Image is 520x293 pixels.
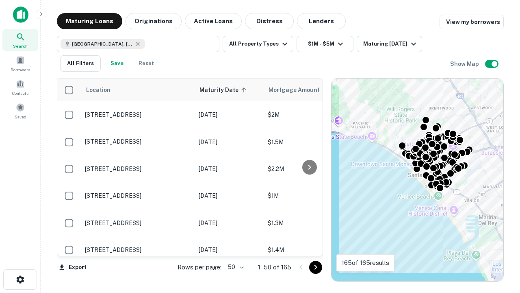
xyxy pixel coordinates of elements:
span: Saved [15,114,26,120]
p: [STREET_ADDRESS] [85,219,191,227]
span: Location [86,85,110,95]
a: View my borrowers [440,15,504,29]
button: Go to next page [309,261,322,274]
th: Maturity Date [195,79,264,101]
button: Save your search to get updates of matches that match your search criteria. [104,55,130,72]
span: Mortgage Amount [269,85,330,95]
button: Maturing Loans [57,13,122,29]
p: [DATE] [199,245,260,254]
p: [DATE] [199,138,260,146]
p: [DATE] [199,110,260,119]
p: 1–50 of 165 [258,262,291,272]
div: 0 0 [331,79,503,281]
p: [STREET_ADDRESS] [85,246,191,254]
p: $2M [268,110,349,119]
p: Rows per page: [178,262,221,272]
p: $1.3M [268,219,349,227]
th: Location [81,79,195,101]
button: Reset [133,55,159,72]
a: Contacts [2,76,38,98]
button: $1M - $5M [297,36,353,52]
span: Contacts [12,90,28,96]
p: [STREET_ADDRESS] [85,165,191,173]
p: [STREET_ADDRESS] [85,192,191,199]
span: [GEOGRAPHIC_DATA], [GEOGRAPHIC_DATA], [GEOGRAPHIC_DATA] [72,40,133,48]
button: [GEOGRAPHIC_DATA], [GEOGRAPHIC_DATA], [GEOGRAPHIC_DATA] [57,36,219,52]
button: Maturing [DATE] [357,36,422,52]
button: Export [57,261,89,273]
p: $2.2M [268,164,349,173]
p: $1.4M [268,245,349,254]
th: Mortgage Amount [264,79,353,101]
p: [STREET_ADDRESS] [85,111,191,118]
p: $1M [268,191,349,200]
p: [DATE] [199,191,260,200]
h6: Show Map [450,59,480,68]
button: Lenders [297,13,346,29]
iframe: Chat Widget [479,228,520,267]
button: All Filters [60,55,101,72]
p: [DATE] [199,164,260,173]
button: All Property Types [223,36,293,52]
button: Active Loans [185,13,242,29]
a: Saved [2,100,38,122]
img: capitalize-icon.png [13,7,28,23]
div: 50 [225,261,245,273]
button: Originations [126,13,182,29]
span: Search [13,43,28,49]
span: Maturity Date [199,85,249,95]
button: Distress [245,13,294,29]
div: Maturing [DATE] [363,39,418,49]
p: 165 of 165 results [342,258,389,268]
span: Borrowers [11,66,30,73]
p: [STREET_ADDRESS] [85,138,191,145]
p: $1.5M [268,138,349,146]
a: Borrowers [2,52,38,74]
a: Search [2,29,38,51]
p: [DATE] [199,219,260,227]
